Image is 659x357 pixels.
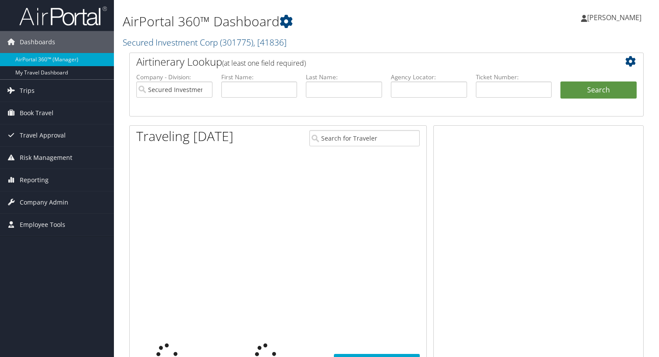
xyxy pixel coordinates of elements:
[123,12,475,31] h1: AirPortal 360™ Dashboard
[221,73,298,81] label: First Name:
[581,4,650,31] a: [PERSON_NAME]
[306,73,382,81] label: Last Name:
[20,214,65,236] span: Employee Tools
[220,36,253,48] span: ( 301775 )
[476,73,552,81] label: Ticket Number:
[20,80,35,102] span: Trips
[309,130,420,146] input: Search for Traveler
[136,54,594,69] h2: Airtinerary Lookup
[136,127,234,145] h1: Traveling [DATE]
[20,102,53,124] span: Book Travel
[20,191,68,213] span: Company Admin
[19,6,107,26] img: airportal-logo.png
[20,169,49,191] span: Reporting
[560,81,637,99] button: Search
[123,36,287,48] a: Secured Investment Corp
[20,31,55,53] span: Dashboards
[253,36,287,48] span: , [ 41836 ]
[20,124,66,146] span: Travel Approval
[136,73,213,81] label: Company - Division:
[391,73,467,81] label: Agency Locator:
[587,13,641,22] span: [PERSON_NAME]
[222,58,306,68] span: (at least one field required)
[20,147,72,169] span: Risk Management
